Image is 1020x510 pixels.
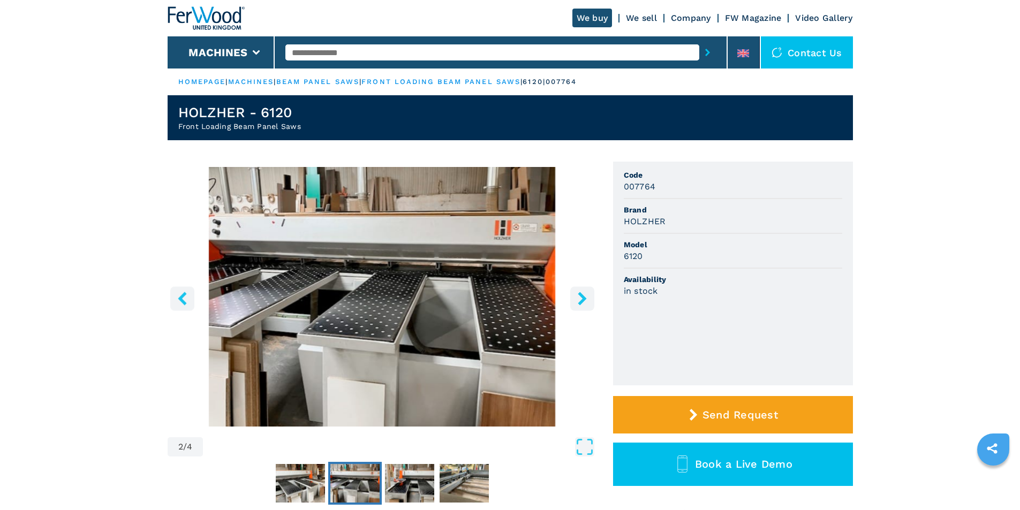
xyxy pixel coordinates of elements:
div: Go to Slide 2 [168,167,597,427]
h1: HOLZHER - 6120 [178,104,301,121]
iframe: Chat [974,462,1012,502]
a: Company [671,13,711,23]
button: Send Request [613,396,853,433]
h2: Front Loading Beam Panel Saws [178,121,301,132]
p: 007764 [546,77,577,87]
span: 2 [178,443,183,451]
span: / [183,443,187,451]
button: Go to Slide 2 [328,462,382,505]
img: Front Loading Beam Panel Saws HOLZHER 6120 [168,167,597,427]
button: submit-button [699,40,716,65]
a: beam panel saws [276,78,360,86]
button: Book a Live Demo [613,443,853,486]
button: Go to Slide 1 [274,462,327,505]
span: | [359,78,361,86]
span: Model [624,239,842,250]
img: Contact us [772,47,782,58]
span: Code [624,170,842,180]
span: | [225,78,228,86]
h3: 6120 [624,250,643,262]
div: Contact us [761,36,853,68]
nav: Thumbnail Navigation [168,462,597,505]
button: left-button [170,286,194,310]
a: front loading beam panel saws [361,78,520,86]
h3: 007764 [624,180,656,193]
a: We sell [626,13,657,23]
img: 95c7ea4c4eff18fee789cb15b6e59846 [440,464,489,503]
span: Availability [624,274,842,285]
h3: in stock [624,285,658,297]
button: Open Fullscreen [206,437,594,456]
span: | [274,78,276,86]
img: 316fe341933ca71ee3743152f840b251 [385,464,434,503]
button: Go to Slide 3 [383,462,436,505]
a: HOMEPAGE [178,78,226,86]
a: Video Gallery [795,13,852,23]
img: bea1ac9a5a5299313c5ecdb00f77368d [330,464,380,503]
a: sharethis [979,435,1006,462]
span: Book a Live Demo [695,458,792,470]
span: Send Request [702,408,778,421]
img: b737f9cae259e6cedb71e2991033afcb [276,464,325,503]
span: Brand [624,204,842,215]
a: machines [228,78,274,86]
h3: HOLZHER [624,215,666,227]
p: 6120 | [523,77,546,87]
img: Ferwood [168,6,245,30]
span: 4 [187,443,192,451]
a: FW Magazine [725,13,782,23]
button: right-button [570,286,594,310]
a: We buy [572,9,613,27]
button: Go to Slide 4 [437,462,491,505]
button: Machines [188,46,247,59]
span: | [520,78,523,86]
